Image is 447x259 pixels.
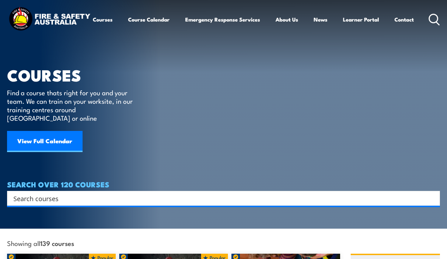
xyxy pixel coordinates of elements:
[7,131,83,152] a: View Full Calendar
[394,11,414,28] a: Contact
[128,11,170,28] a: Course Calendar
[343,11,379,28] a: Learner Portal
[13,193,424,204] input: Search input
[428,193,437,203] button: Search magnifier button
[40,238,74,248] strong: 139 courses
[7,88,136,122] p: Find a course thats right for you and your team. We can train on your worksite, in our training c...
[185,11,260,28] a: Emergency Response Services
[276,11,298,28] a: About Us
[15,193,426,203] form: Search form
[7,239,74,247] span: Showing all
[314,11,327,28] a: News
[7,68,143,82] h1: COURSES
[93,11,113,28] a: Courses
[7,180,440,188] h4: SEARCH OVER 120 COURSES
